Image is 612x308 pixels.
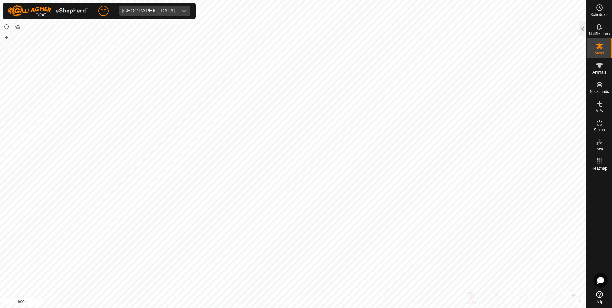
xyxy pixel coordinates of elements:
a: Privacy Policy [268,300,292,305]
button: Reset Map [3,23,11,31]
button: – [3,42,11,50]
a: Help [587,288,612,306]
button: i [576,298,584,305]
span: Manbulloo Station [119,6,178,16]
span: Help [595,300,603,304]
span: Heatmap [592,166,607,170]
button: Map Layers [14,23,22,31]
div: [GEOGRAPHIC_DATA] [122,8,175,13]
img: Gallagher Logo [8,5,88,17]
span: Schedules [590,13,608,17]
span: Infra [595,147,603,151]
span: CP [100,8,106,14]
span: Neckbands [590,90,609,93]
span: VPs [596,109,603,113]
div: dropdown trigger [178,6,190,16]
button: + [3,34,11,41]
a: Contact Us [300,300,318,305]
span: i [579,299,581,304]
span: Status [594,128,605,132]
span: Notifications [589,32,610,36]
span: Animals [592,70,606,74]
span: Mobs [595,51,604,55]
